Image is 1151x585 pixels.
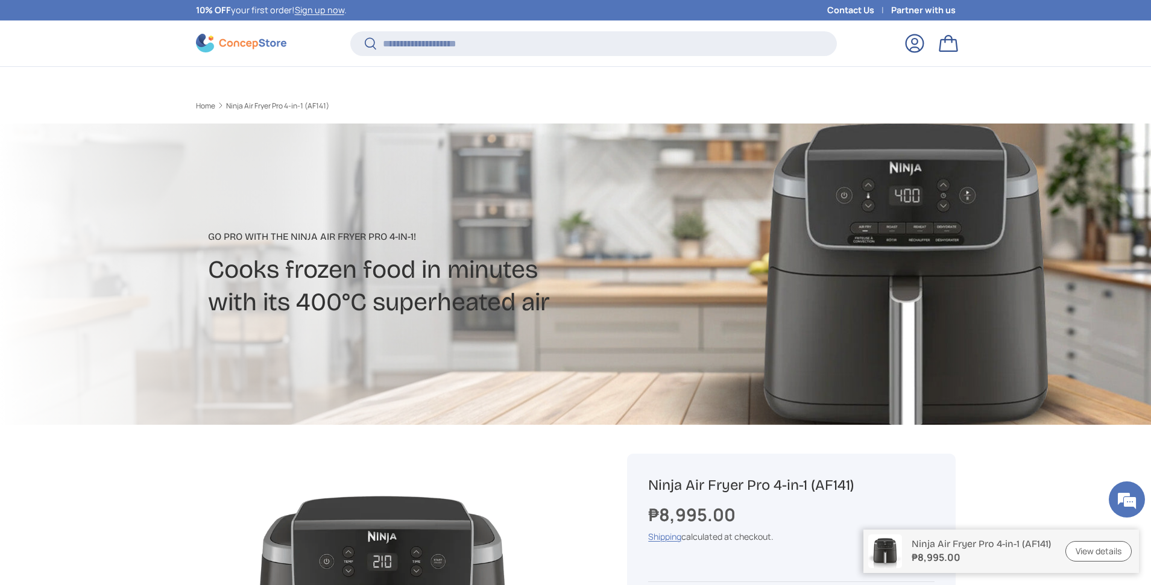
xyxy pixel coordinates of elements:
img: https://concepstore.ph/products/ninja-air-fryer-pro-4-in-1-af141 [868,534,902,568]
strong: ₱8,995.00 [648,502,739,527]
h1: Ninja Air Fryer Pro 4-in-1 (AF141) [648,476,934,495]
p: Go Pro with the Ninja Air Fryer Pro 4-in-1! ​ [208,230,671,244]
strong: ₱8,995.00 [912,550,1051,565]
a: Ninja Air Fryer Pro 4-in-1 (AF141) [226,102,329,110]
p: your first order! . [196,4,347,17]
a: Shipping [648,531,681,542]
nav: Breadcrumbs [196,101,599,111]
div: calculated at checkout. [648,530,934,543]
strong: 10% OFF [196,4,231,16]
a: Home [196,102,215,110]
p: Ninja Air Fryer Pro 4-in-1 (AF141) [912,538,1051,549]
a: View details [1065,541,1132,562]
a: Sign up now [295,4,344,16]
a: Contact Us [827,4,891,17]
h2: Cooks frozen food in minutes with its 400°C superheated air [208,254,671,319]
a: Partner with us [891,4,956,17]
img: ConcepStore [196,34,286,52]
